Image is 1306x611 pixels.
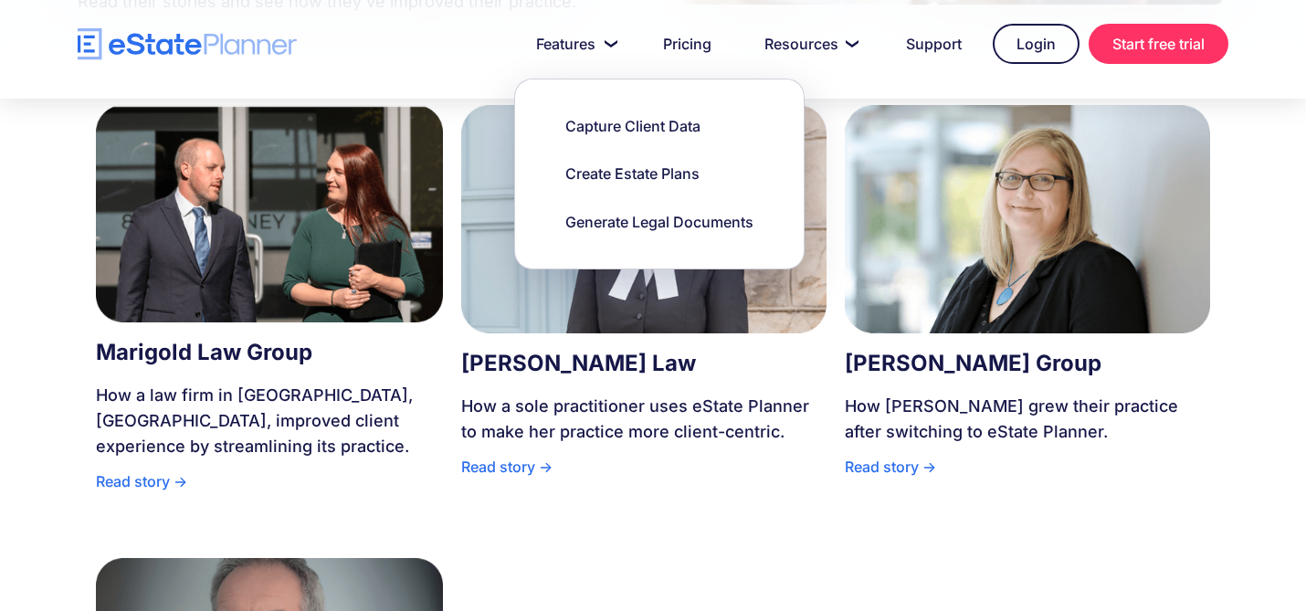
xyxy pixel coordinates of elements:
a: Pricing [641,26,733,62]
a: Features [514,26,632,62]
div: Generate Legal Documents [565,212,753,232]
div: Read story -> [845,454,1210,489]
h3: [PERSON_NAME] Group [845,342,1210,385]
a: Generate Legal Documents [542,203,776,241]
div: Capture Client Data [565,116,700,136]
a: Marigold Law GroupHow a law firm in [GEOGRAPHIC_DATA], [GEOGRAPHIC_DATA], improved client experie... [96,105,443,503]
a: Start free trial [1089,24,1228,64]
h3: Marigold Law Group [96,332,443,374]
a: Resources [743,26,875,62]
a: [PERSON_NAME] GroupHow [PERSON_NAME] grew their practice after switching to eState Planner.Read s... [845,105,1210,489]
div: How a sole practitioner uses eState Planner to make her practice more client-centric. [461,394,827,454]
div: How [PERSON_NAME] grew their practice after switching to eState Planner. [845,394,1210,454]
a: [PERSON_NAME] LawHow a sole practitioner uses eState Planner to make her practice more client-cen... [461,105,827,489]
div: Create Estate Plans [565,163,700,184]
div: Read story -> [96,469,443,503]
a: Support [884,26,984,62]
h3: [PERSON_NAME] Law [461,342,827,385]
a: Capture Client Data [542,107,723,145]
a: Create Estate Plans [542,154,722,193]
div: How a law firm in [GEOGRAPHIC_DATA], [GEOGRAPHIC_DATA], improved client experience by streamlinin... [96,383,443,469]
a: home [78,28,297,60]
a: Login [993,24,1080,64]
div: Read story -> [461,454,827,489]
